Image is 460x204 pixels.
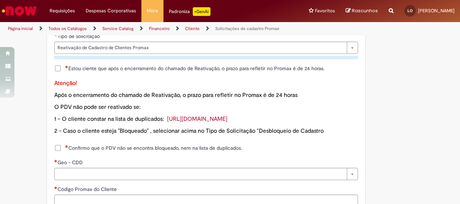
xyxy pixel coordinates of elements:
[65,145,68,148] span: Necessários
[185,26,200,31] a: Cliente
[1,4,38,18] img: ServiceNow
[54,92,298,99] span: Após o encerramento do chamado de Reativação, o prazo para refletir no Promax é de 24 horas
[215,26,279,31] a: Solicitações de cadastro Promax
[54,186,57,189] span: Necessários
[86,7,136,14] span: Despesas Corporativas
[315,7,335,14] span: Favoritos
[167,115,227,123] a: [URL][DOMAIN_NAME]
[169,7,210,16] div: Padroniza
[54,160,57,162] span: Necessários
[147,7,158,14] span: More
[54,115,164,123] span: 1 – O cliente constar na lista de duplicados:
[102,26,133,31] a: Service Catalog
[57,186,118,192] span: Código Promax do Cliente
[57,33,101,39] span: Tipo de solicitação
[57,159,84,166] span: Geo - CDD
[65,144,242,152] span: Confirmo que o PDV não se encontra bloqueado, nem na lista de duplicados.
[149,26,170,31] a: Financeiro
[50,7,75,14] span: Requisições
[193,7,210,16] p: +GenAi
[408,8,413,13] span: LO
[5,22,301,35] ul: Trilhas de página
[57,42,343,54] span: Reativação de Cadastro de Clientes Promax
[65,65,68,68] span: Necessários
[54,168,358,180] a: Limpar campo Geo - CDD
[54,103,141,111] span: O PDV não pode ser reativado se:
[418,8,455,14] span: [PERSON_NAME]
[65,65,324,72] span: Estou ciente que após o encerramento do chamado de Reativação, o prazo para refletir no Promax é ...
[54,80,77,87] span: Atenção!
[8,26,33,31] a: Página inicial
[54,127,324,135] span: 2 - Caso o cliente esteja "Bloqueado" , selecionar acima no Tipo de Solicitação “Desbloqueio de C...
[346,8,378,14] a: Rascunhos
[352,7,378,14] span: Rascunhos
[48,26,87,31] a: Todos os Catálogos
